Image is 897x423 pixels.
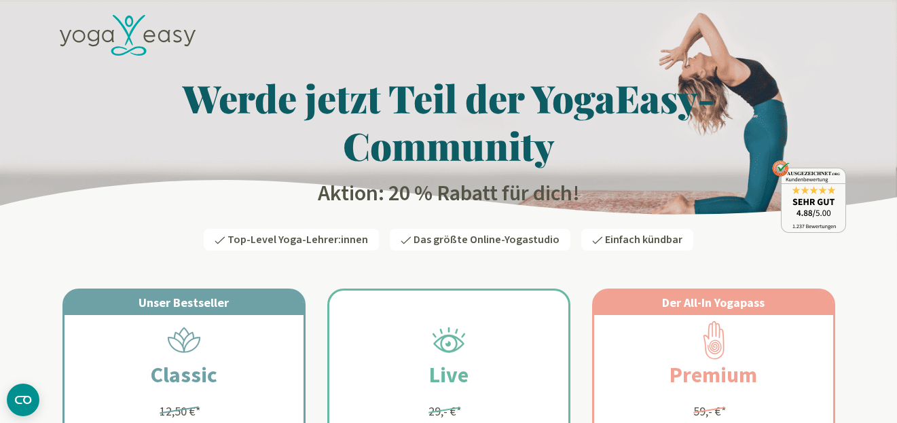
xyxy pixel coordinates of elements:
[772,160,846,233] img: ausgezeichnet_badge.png
[414,232,560,247] span: Das größte Online-Yogastudio
[637,358,790,391] h2: Premium
[227,232,368,247] span: Top-Level Yoga-Lehrer:innen
[160,402,201,420] div: 12,50 €*
[428,402,462,420] div: 29,- €*
[662,295,765,310] span: Der All-In Yogapass
[7,384,39,416] button: CMP-Widget öffnen
[118,358,250,391] h2: Classic
[52,180,846,207] h2: Aktion: 20 % Rabatt für dich!
[52,74,846,169] h1: Werde jetzt Teil der YogaEasy-Community
[693,402,727,420] div: 59,- €*
[139,295,229,310] span: Unser Bestseller
[397,358,501,391] h2: Live
[605,232,682,247] span: Einfach kündbar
